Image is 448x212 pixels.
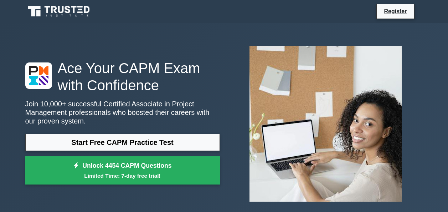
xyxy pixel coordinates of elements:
a: Register [380,7,411,16]
small: Limited Time: 7-day free trial! [34,172,211,180]
a: Start Free CAPM Practice Test [25,134,220,151]
h1: Ace Your CAPM Exam with Confidence [25,60,220,94]
p: Join 10,000+ successful Certified Associate in Project Management professionals who boosted their... [25,100,220,125]
a: Unlock 4454 CAPM QuestionsLimited Time: 7-day free trial! [25,156,220,185]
